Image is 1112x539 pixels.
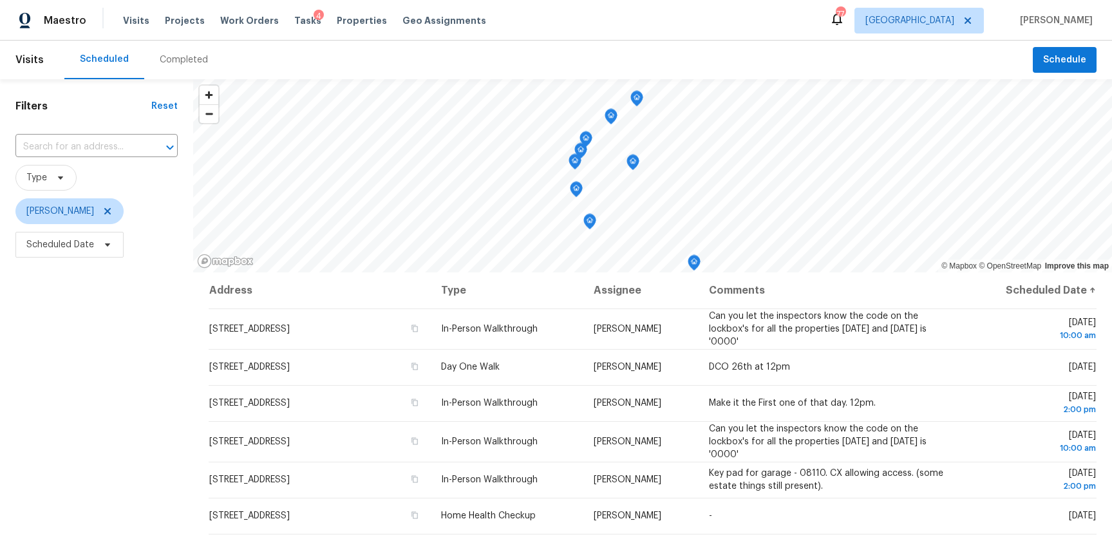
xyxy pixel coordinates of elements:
[209,272,431,308] th: Address
[1045,261,1109,270] a: Improve this map
[865,14,954,27] span: [GEOGRAPHIC_DATA]
[209,363,290,372] span: [STREET_ADDRESS]
[709,399,876,408] span: Make it the First one of that day. 12pm.
[402,14,486,27] span: Geo Assignments
[574,143,587,163] div: Map marker
[161,138,179,156] button: Open
[441,399,538,408] span: In-Person Walkthrough
[409,323,420,334] button: Copy Address
[165,14,205,27] span: Projects
[975,469,1096,493] span: [DATE]
[15,46,44,74] span: Visits
[594,399,661,408] span: [PERSON_NAME]
[200,105,218,123] span: Zoom out
[1069,511,1096,520] span: [DATE]
[1015,14,1093,27] span: [PERSON_NAME]
[594,437,661,446] span: [PERSON_NAME]
[709,312,927,346] span: Can you let the inspectors know the code on the lockbox's for all the properties [DATE] and [DATE...
[193,79,1112,272] canvas: Map
[409,473,420,485] button: Copy Address
[26,238,94,251] span: Scheduled Date
[441,475,538,484] span: In-Person Walkthrough
[975,480,1096,493] div: 2:00 pm
[1033,47,1097,73] button: Schedule
[80,53,129,66] div: Scheduled
[975,431,1096,455] span: [DATE]
[836,8,845,21] div: 77
[15,137,142,157] input: Search for an address...
[630,91,643,111] div: Map marker
[605,109,617,129] div: Map marker
[441,325,538,334] span: In-Person Walkthrough
[151,100,178,113] div: Reset
[15,100,151,113] h1: Filters
[123,14,149,27] span: Visits
[975,329,1096,342] div: 10:00 am
[975,318,1096,342] span: [DATE]
[160,53,208,66] div: Completed
[709,469,943,491] span: Key pad for garage - 08110. CX allowing access. (some estate things still present).
[594,363,661,372] span: [PERSON_NAME]
[26,205,94,218] span: [PERSON_NAME]
[431,272,583,308] th: Type
[709,363,790,372] span: DCO 26th at 12pm
[441,363,500,372] span: Day One Walk
[688,255,701,275] div: Map marker
[580,131,592,151] div: Map marker
[209,399,290,408] span: [STREET_ADDRESS]
[594,325,661,334] span: [PERSON_NAME]
[709,424,927,459] span: Can you let the inspectors know the code on the lockbox's for all the properties [DATE] and [DATE...
[209,437,290,446] span: [STREET_ADDRESS]
[979,261,1041,270] a: OpenStreetMap
[197,254,254,269] a: Mapbox homepage
[200,104,218,123] button: Zoom out
[627,155,639,175] div: Map marker
[570,182,583,202] div: Map marker
[409,509,420,521] button: Copy Address
[441,437,538,446] span: In-Person Walkthrough
[209,475,290,484] span: [STREET_ADDRESS]
[975,392,1096,416] span: [DATE]
[975,442,1096,455] div: 10:00 am
[594,475,661,484] span: [PERSON_NAME]
[220,14,279,27] span: Work Orders
[294,16,321,25] span: Tasks
[441,511,536,520] span: Home Health Checkup
[409,361,420,372] button: Copy Address
[975,403,1096,416] div: 2:00 pm
[569,154,581,174] div: Map marker
[44,14,86,27] span: Maestro
[709,511,712,520] span: -
[583,214,596,234] div: Map marker
[1043,52,1086,68] span: Schedule
[26,171,47,184] span: Type
[699,272,965,308] th: Comments
[200,86,218,104] button: Zoom in
[337,14,387,27] span: Properties
[209,511,290,520] span: [STREET_ADDRESS]
[209,325,290,334] span: [STREET_ADDRESS]
[941,261,977,270] a: Mapbox
[965,272,1097,308] th: Scheduled Date ↑
[1069,363,1096,372] span: [DATE]
[409,397,420,408] button: Copy Address
[583,272,698,308] th: Assignee
[594,511,661,520] span: [PERSON_NAME]
[409,435,420,447] button: Copy Address
[314,10,324,23] div: 4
